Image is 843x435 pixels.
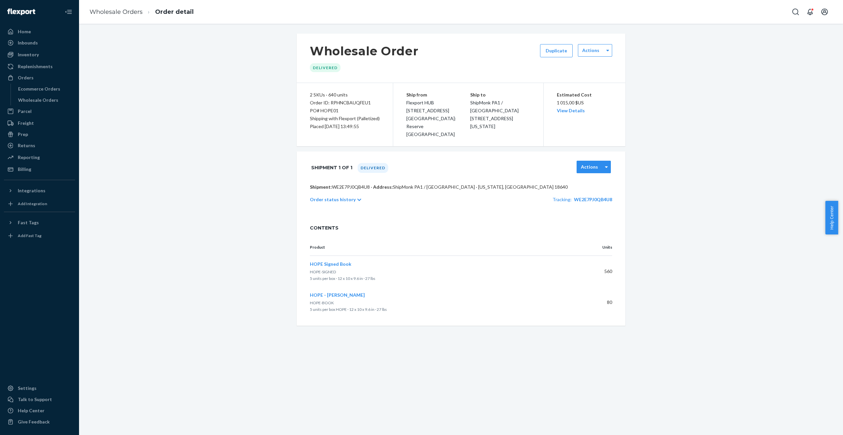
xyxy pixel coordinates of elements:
[4,185,75,196] button: Integrations
[789,5,802,18] button: Open Search Box
[310,300,334,305] span: HOPE-BOOK
[311,161,352,175] h1: Shipment 1 of 1
[553,197,572,202] span: Tracking:
[18,108,32,115] div: Parcel
[84,2,199,22] ol: breadcrumbs
[4,140,75,151] a: Returns
[18,97,58,103] div: Wholesale Orders
[18,154,40,161] div: Reporting
[18,74,34,81] div: Orders
[18,385,37,392] div: Settings
[585,244,612,250] p: Units
[470,91,530,99] p: Ship to
[4,231,75,241] a: Add Fast Tag
[18,131,28,138] div: Prep
[18,407,44,414] div: Help Center
[581,164,598,170] label: Actions
[18,201,47,206] div: Add Integration
[574,197,612,202] a: WE2E7PJ0QB4U8
[4,49,75,60] a: Inventory
[470,100,519,129] span: ShipMonk PA1 / [GEOGRAPHIC_DATA][STREET_ADDRESS][US_STATE]
[18,142,35,149] div: Returns
[4,26,75,37] a: Home
[803,5,817,18] button: Open notifications
[582,47,599,54] label: Actions
[373,184,393,190] span: Address:
[18,219,39,226] div: Fast Tags
[4,417,75,427] button: Give Feedback
[4,61,75,72] a: Replenishments
[310,91,380,99] div: 2 SKUs · 640 units
[310,306,574,313] p: 5 units per box HOPE · 12 x 10 x 9.6 in · 27 lbs
[310,184,612,190] p: WE2E7PJ0QB4U8 · ShipMonk PA1 / [GEOGRAPHIC_DATA] · [US_STATE], [GEOGRAPHIC_DATA] 18640
[62,5,75,18] button: Close Navigation
[18,51,39,58] div: Inventory
[4,38,75,48] a: Inbounds
[90,8,143,15] a: Wholesale Orders
[18,419,50,425] div: Give Feedback
[310,196,356,203] p: Order status history
[18,86,60,92] div: Ecommerce Orders
[4,217,75,228] button: Fast Tags
[585,268,612,275] p: 560
[4,106,75,117] a: Parcel
[358,163,388,173] div: Delivered
[310,184,332,190] span: Shipment:
[4,118,75,128] a: Freight
[18,63,53,70] div: Replenishments
[310,244,574,250] p: Product
[15,95,75,105] a: Wholesale Orders
[310,225,612,231] span: CONTENTS
[310,99,380,107] div: Order ID: RPHNCBAUQFEU1
[4,405,75,416] a: Help Center
[310,261,351,267] button: HOPE Signed Book
[4,199,75,209] a: Add Integration
[557,91,612,99] p: Estimated Cost
[310,275,574,282] p: 5 units per box · 12 x 10 x 9.6 in · 27 lbs
[18,233,41,238] div: Add Fast Tag
[540,44,573,57] button: Duplicate
[18,396,52,403] div: Talk to Support
[310,63,340,72] div: Delivered
[7,9,35,15] img: Flexport logo
[310,292,365,298] button: HOPE - [PERSON_NAME]
[310,115,380,122] p: Shipping with Flexport (Palletized)
[818,5,831,18] button: Open account menu
[155,8,194,15] a: Order detail
[310,122,380,130] div: Placed [DATE] 13:49:55
[310,44,419,58] h1: Wholesale Order
[4,129,75,140] a: Prep
[557,108,585,113] a: View Details
[4,394,75,405] a: Talk to Support
[406,100,456,137] span: Flexport HUB [STREET_ADDRESS][GEOGRAPHIC_DATA]: Reserve [GEOGRAPHIC_DATA]
[825,201,838,234] button: Help Center
[18,166,31,173] div: Billing
[557,91,612,115] div: 1 015,00 $US
[310,107,380,115] div: PO# HOPE01
[18,40,38,46] div: Inbounds
[4,72,75,83] a: Orders
[406,91,470,99] p: Ship from
[18,187,45,194] div: Integrations
[310,269,336,274] span: HOPE-SIGNED
[585,299,612,306] p: 80
[4,152,75,163] a: Reporting
[18,120,34,126] div: Freight
[18,28,31,35] div: Home
[4,164,75,175] a: Billing
[15,84,75,94] a: Ecommerce Orders
[4,383,75,394] a: Settings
